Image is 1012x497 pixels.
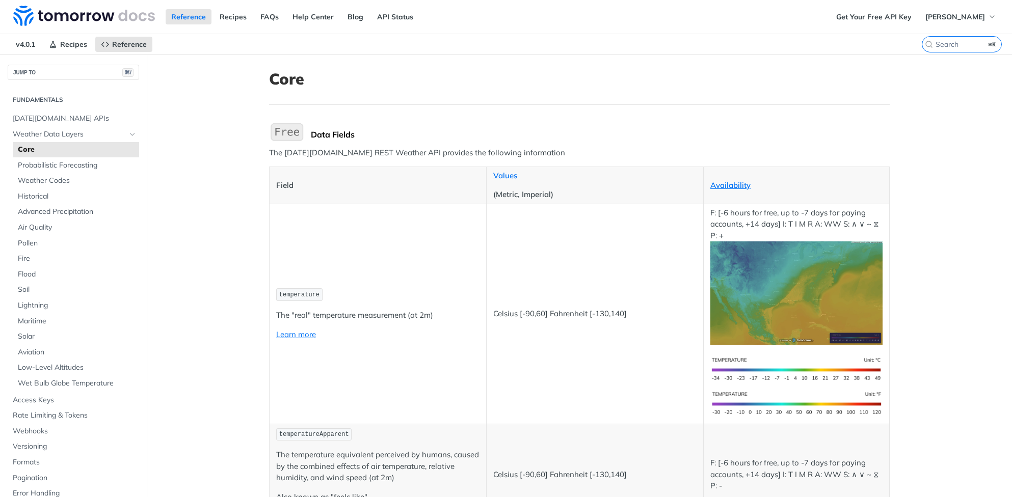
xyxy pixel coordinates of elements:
a: Values [493,171,517,180]
span: Expand image [710,364,883,373]
span: Flood [18,269,137,280]
button: [PERSON_NAME] [920,9,1002,24]
a: [DATE][DOMAIN_NAME] APIs [8,111,139,126]
span: Aviation [18,347,137,357]
a: Aviation [13,345,139,360]
a: Recipes [214,9,252,24]
a: Lightning [13,298,139,313]
a: Get Your Free API Key [831,9,917,24]
span: Expand image [710,288,883,297]
p: Field [276,180,480,191]
span: Weather Codes [18,176,137,186]
p: F: [-6 hours for free, up to -7 days for paying accounts, +14 days] I: T I M R A: WW S: ∧ ∨ ~ ⧖ P: + [710,207,883,345]
span: Lightning [18,300,137,311]
a: Fire [13,251,139,266]
a: Recipes [43,37,93,52]
span: Access Keys [13,395,137,405]
kbd: ⌘K [986,39,999,49]
div: Data Fields [311,129,890,140]
p: The "real" temperature measurement (at 2m) [276,310,480,321]
span: Core [18,145,137,155]
span: Pagination [13,473,137,483]
span: Advanced Precipitation [18,207,137,217]
a: Learn more [276,329,316,339]
a: Flood [13,267,139,282]
a: Pagination [8,471,139,486]
a: FAQs [255,9,284,24]
a: Low-Level Altitudes [13,360,139,375]
span: Webhooks [13,426,137,436]
span: Recipes [60,40,87,49]
p: The temperature equivalent perceived by humans, caused by the combined effects of air temperature... [276,449,480,484]
span: Historical [18,191,137,202]
span: Low-Level Altitudes [18,363,137,373]
a: Versioning [8,439,139,454]
a: Help Center [287,9,339,24]
span: Soil [18,285,137,295]
a: Pollen [13,236,139,251]
p: Celsius [-90,60] Fahrenheit [-130,140] [493,469,697,481]
span: Weather Data Layers [13,129,126,140]
p: Celsius [-90,60] Fahrenheit [-130,140] [493,308,697,320]
a: Rate Limiting & Tokens [8,408,139,423]
a: Soil [13,282,139,297]
a: Advanced Precipitation [13,204,139,219]
span: Rate Limiting & Tokens [13,410,137,421]
a: Maritime [13,314,139,329]
svg: Search [925,40,933,48]
a: Availability [710,180,751,190]
span: Reference [112,40,147,49]
p: The [DATE][DOMAIN_NAME] REST Weather API provides the following information [269,147,890,159]
button: Hide subpages for Weather Data Layers [128,130,137,139]
a: API Status [371,9,419,24]
a: Reference [166,9,211,24]
p: F: [-6 hours for free, up to -7 days for paying accounts, +14 days] I: T I M R A: WW S: ∧ ∨ ~ ⧖ P: - [710,457,883,492]
a: Solar [13,329,139,344]
a: Historical [13,189,139,204]
p: (Metric, Imperial) [493,189,697,201]
a: Access Keys [8,393,139,408]
span: Wet Bulb Globe Temperature [18,378,137,389]
span: Formats [13,457,137,467]
span: temperature [279,291,319,298]
button: JUMP TO⌘/ [8,65,139,80]
a: Wet Bulb Globe Temperature [13,376,139,391]
a: Probabilistic Forecasting [13,158,139,173]
span: Fire [18,254,137,264]
span: temperatureApparent [279,431,349,438]
span: Air Quality [18,223,137,233]
a: Air Quality [13,220,139,235]
a: Core [13,142,139,157]
a: Reference [95,37,152,52]
span: v4.0.1 [10,37,41,52]
a: Webhooks [8,424,139,439]
span: Solar [18,332,137,342]
h2: Fundamentals [8,95,139,104]
span: Expand image [710,398,883,407]
a: Formats [8,455,139,470]
h1: Core [269,70,890,88]
span: [PERSON_NAME] [925,12,985,21]
span: Probabilistic Forecasting [18,160,137,171]
span: Maritime [18,316,137,326]
span: [DATE][DOMAIN_NAME] APIs [13,114,137,124]
a: Blog [342,9,369,24]
a: Weather Data LayersHide subpages for Weather Data Layers [8,127,139,142]
span: Versioning [13,441,137,452]
img: Tomorrow.io Weather API Docs [13,6,155,26]
span: Pollen [18,238,137,248]
a: Weather Codes [13,173,139,188]
span: ⌘/ [122,68,134,77]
